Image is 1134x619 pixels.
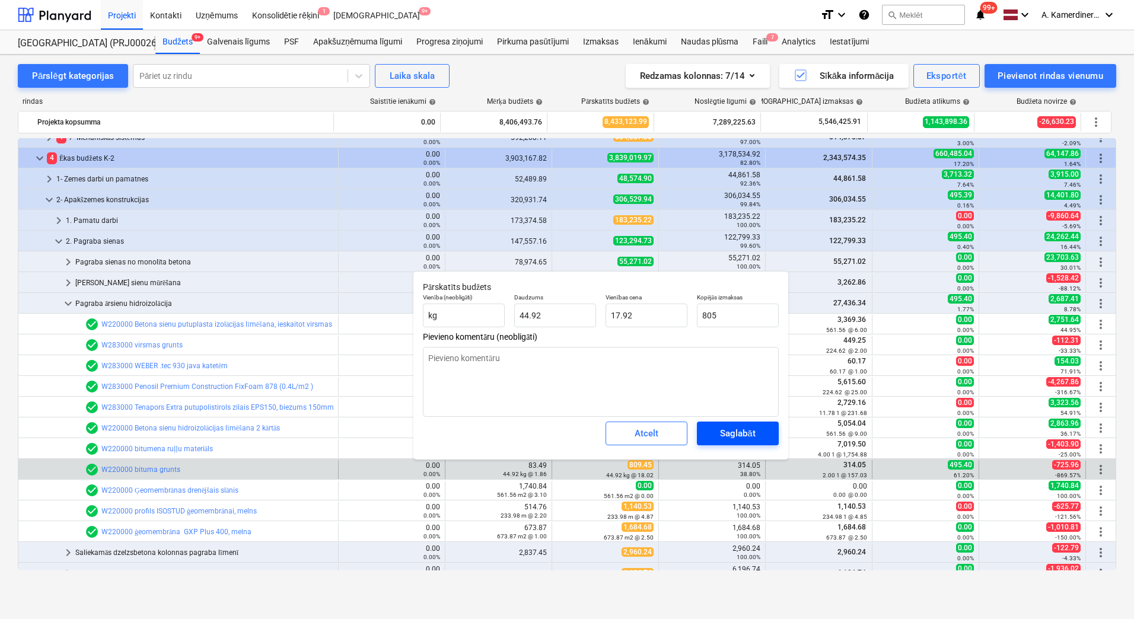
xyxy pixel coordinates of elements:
[1017,97,1076,106] div: Budžeta novirze
[576,30,626,54] div: Izmaksas
[423,201,440,208] small: 0.00%
[450,175,547,183] div: 52,489.89
[942,170,974,179] span: 3,713.32
[822,154,867,162] span: 2,343,574.35
[923,116,969,127] span: 1,143,898.36
[423,243,440,249] small: 0.00%
[581,97,649,106] div: Pārskatīts budžets
[1057,493,1081,499] small: 100.00%
[1059,347,1081,354] small: -33.33%
[61,566,75,580] span: keyboard_arrow_right
[277,30,306,54] div: PSF
[833,492,867,498] small: 0.00 @ 0.00
[18,37,141,50] div: [GEOGRAPHIC_DATA] (PRJ0002627, K-1 un K-2(2.kārta) 2601960
[842,336,867,344] span: 449.25
[343,212,440,229] div: 0.00
[720,426,755,441] div: Saglabāt
[419,7,431,15] span: 9+
[1094,359,1108,373] span: Vairāk darbību
[775,30,823,54] a: Analytics
[343,420,440,436] div: 0.00
[101,528,251,536] a: W220000 ģeomembrāna GXP Plus 400, melna
[1094,545,1108,560] span: Vairāk darbību
[948,232,974,241] span: 495.40
[423,471,440,477] small: 0.00%
[450,154,547,162] div: 3,903,167.82
[343,482,440,499] div: 0.00
[426,98,436,106] span: help
[1064,306,1081,312] small: 8.78%
[1046,439,1081,449] span: -1,403.90
[1044,149,1081,158] span: 64,147.86
[836,398,867,407] span: 2,729.16
[1046,377,1081,387] span: -4,267.86
[1059,285,1081,292] small: -88.12%
[1094,442,1108,456] span: Vairāk darbību
[1094,421,1108,435] span: Vairāk darbību
[1052,460,1081,470] span: -725.96
[832,257,867,266] span: 55,271.02
[445,113,542,132] div: 8,406,493.76
[960,98,970,106] span: help
[343,358,440,374] div: 0.00
[1044,190,1081,200] span: 14,401.80
[61,276,75,290] span: keyboard_arrow_right
[101,486,238,494] a: W220000 Ģeomembrānas drenējšais slānis
[61,296,75,311] span: keyboard_arrow_down
[1060,410,1081,416] small: 54.91%
[423,492,440,498] small: 0.00%
[61,255,75,269] span: keyboard_arrow_right
[957,285,974,292] small: 0.00%
[18,64,128,88] button: Pārslēgt kategorijas
[744,492,760,498] small: 0.00%
[343,295,440,312] div: 0.00
[954,161,974,167] small: 17.20%
[1094,483,1108,497] span: Vairāk darbību
[101,382,313,391] a: W283000 Penosil Premium Construction FixFoam 878 (0.4L/m2 )
[842,461,867,469] span: 314.05
[155,30,200,54] a: Budžets9+
[664,482,760,499] div: 0.00
[674,30,746,54] a: Naudas plūsma
[42,172,56,186] span: keyboard_arrow_right
[853,98,863,106] span: help
[66,211,333,230] div: 1. Pamatu darbi
[85,359,99,373] span: Rindas vienumam ir 1 PSF
[957,389,974,395] small: 0.00%
[85,317,99,331] span: Rindas vienumam ir 1 PSF
[926,68,967,84] div: Eksportēt
[606,422,687,445] button: Atcelt
[343,233,440,250] div: 0.00
[409,30,490,54] div: Progresa ziņojumi
[343,254,440,270] div: 0.00
[846,357,867,365] span: 60.17
[343,461,440,478] div: 0.00
[375,64,450,88] button: Laika skala
[664,212,760,229] div: 183,235.22
[1075,562,1134,619] iframe: Chat Widget
[487,97,543,106] div: Mērķa budžets
[626,30,674,54] a: Ienākumi
[957,410,974,416] small: 0.00%
[1064,161,1081,167] small: 1.64%
[200,30,277,54] a: Galvenais līgums
[32,68,114,84] div: Pārslēgt kategorijas
[956,211,974,221] span: 0.00
[957,140,974,146] small: 3.00%
[101,445,213,453] a: W220000 bitumena ruļļu materiāls
[339,113,435,132] div: 0.00
[1094,213,1108,228] span: Vairāk darbību
[37,113,329,132] div: Projekta kopsumma
[85,338,99,352] span: Rindas vienumam ir 1 PSF
[956,336,974,345] span: 0.00
[613,194,654,204] span: 306,529.94
[640,68,756,84] div: Redzamas kolonnas : 7/14
[746,30,775,54] a: Faili7
[985,64,1116,88] button: Pievienot rindas vienumu
[956,315,974,324] span: 0.00
[697,422,779,445] button: Saglabāt
[1094,151,1108,165] span: Vairāk darbību
[1094,400,1108,414] span: Vairāk darbību
[423,263,440,270] small: 0.00%
[664,233,760,250] div: 122,799.33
